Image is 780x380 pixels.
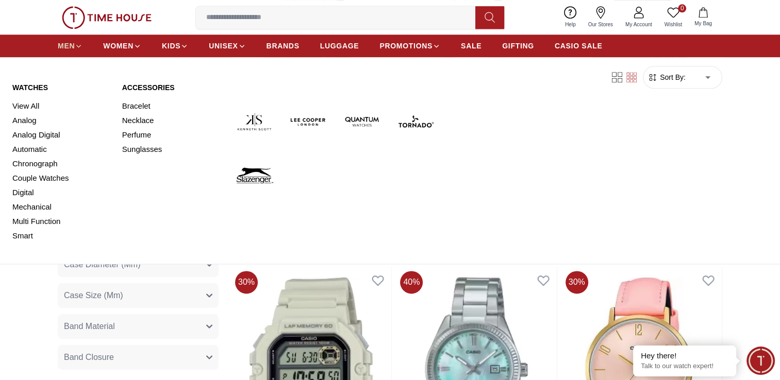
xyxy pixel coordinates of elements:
[58,41,75,51] span: MEN
[162,37,188,55] a: KIDS
[379,37,440,55] a: PROMOTIONS
[641,362,728,371] p: Talk to our watch expert!
[12,82,110,93] a: Watches
[122,113,220,128] a: Necklace
[286,99,331,144] img: Lee Cooper
[400,271,423,293] span: 40 %
[12,157,110,171] a: Chronograph
[162,41,180,51] span: KIDS
[267,37,300,55] a: BRANDS
[393,99,438,144] img: Tornado
[64,258,140,271] span: Case Diameter (Mm)
[559,4,582,30] a: Help
[122,99,220,113] a: Bracelet
[461,37,482,55] a: SALE
[660,21,686,28] span: Wishlist
[502,41,534,51] span: GIFTING
[678,4,686,12] span: 0
[231,99,277,144] img: Kenneth Scott
[209,41,238,51] span: UNISEX
[58,37,82,55] a: MEN
[555,41,603,51] span: CASIO SALE
[320,37,359,55] a: LUGGAGE
[122,82,220,93] a: Accessories
[12,200,110,214] a: Mechanical
[12,171,110,185] a: Couple Watches
[461,41,482,51] span: SALE
[688,5,718,29] button: My Bag
[12,229,110,243] a: Smart
[235,271,258,293] span: 30 %
[231,152,277,198] img: Slazenger
[209,37,245,55] a: UNISEX
[12,99,110,113] a: View All
[122,128,220,142] a: Perfume
[561,21,580,28] span: Help
[582,4,619,30] a: Our Stores
[658,4,688,30] a: 0Wishlist
[621,21,656,28] span: My Account
[584,21,617,28] span: Our Stores
[566,271,588,293] span: 30 %
[502,37,534,55] a: GIFTING
[64,351,114,364] span: Band Closure
[58,283,219,308] button: Case Size (Mm)
[641,351,728,361] div: Hey there!
[58,314,219,339] button: Band Material
[64,289,123,302] span: Case Size (Mm)
[103,37,141,55] a: WOMEN
[746,347,775,375] div: Chat Widget
[122,142,220,157] a: Sunglasses
[320,41,359,51] span: LUGGAGE
[339,99,385,144] img: Quantum
[12,214,110,229] a: Multi Function
[12,185,110,200] a: Digital
[12,128,110,142] a: Analog Digital
[658,72,686,82] span: Sort By:
[555,37,603,55] a: CASIO SALE
[267,41,300,51] span: BRANDS
[64,320,115,333] span: Band Material
[58,252,219,277] button: Case Diameter (Mm)
[58,345,219,370] button: Band Closure
[62,6,152,29] img: ...
[12,113,110,128] a: Analog
[12,142,110,157] a: Automatic
[103,41,134,51] span: WOMEN
[379,41,433,51] span: PROMOTIONS
[690,20,716,27] span: My Bag
[648,72,686,82] button: Sort By:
